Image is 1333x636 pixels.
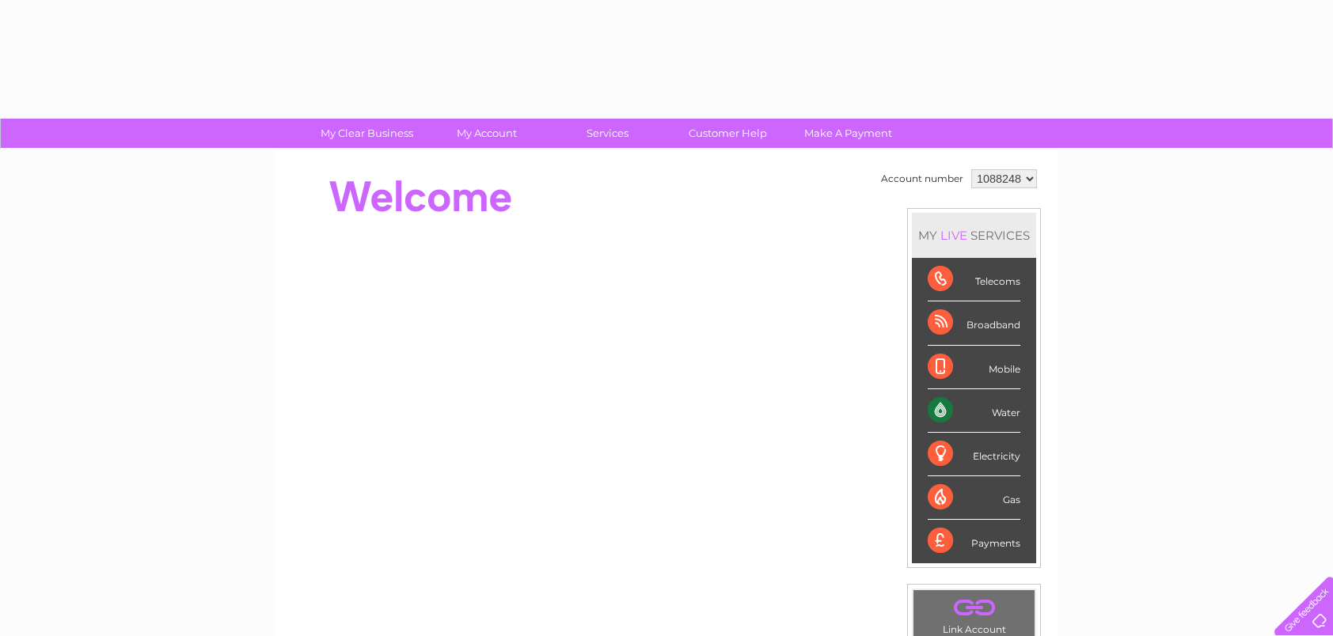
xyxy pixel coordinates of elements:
div: LIVE [937,228,970,243]
a: Make A Payment [783,119,913,148]
div: Mobile [928,346,1020,389]
div: MY SERVICES [912,213,1036,258]
a: My Clear Business [302,119,432,148]
div: Electricity [928,433,1020,476]
div: Broadband [928,301,1020,345]
a: My Account [422,119,553,148]
div: Telecoms [928,258,1020,301]
td: Account number [877,165,967,192]
div: Gas [928,476,1020,520]
div: Water [928,389,1020,433]
a: Services [542,119,673,148]
div: Payments [928,520,1020,562]
a: . [917,594,1031,622]
a: Customer Help [663,119,793,148]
